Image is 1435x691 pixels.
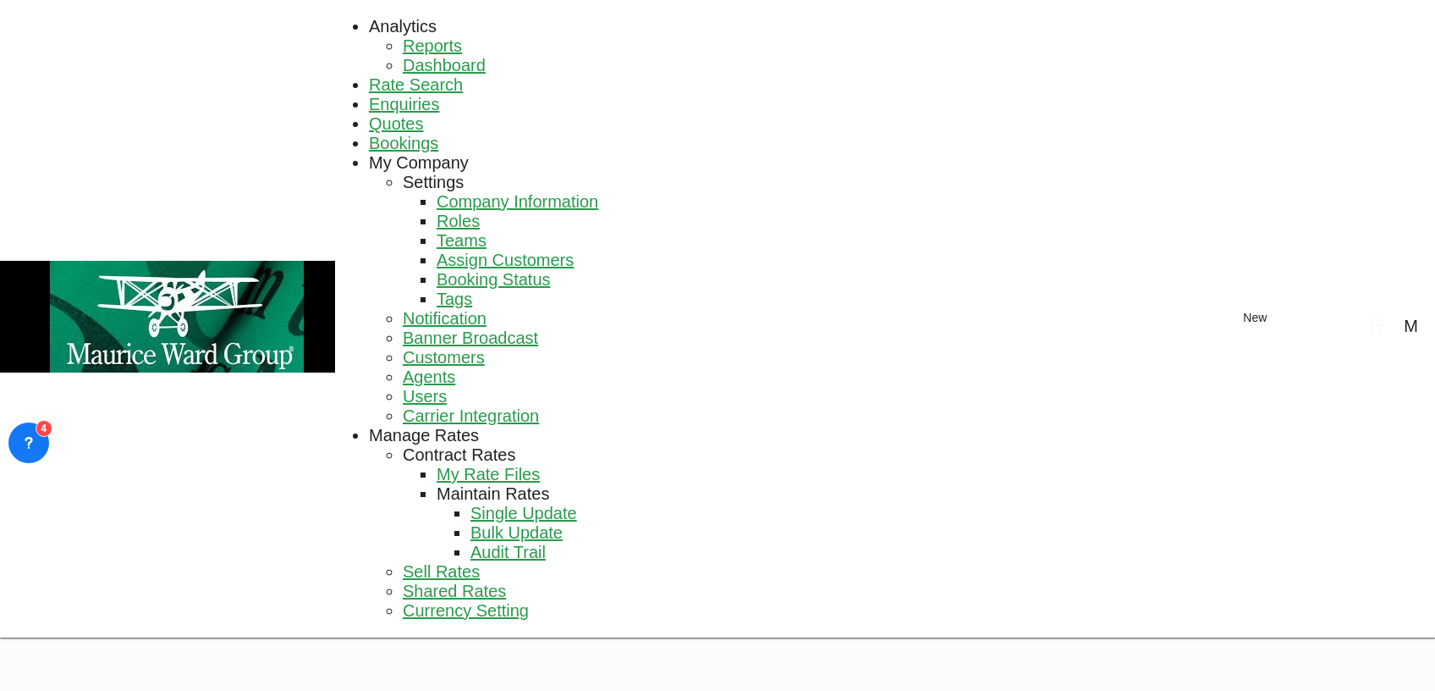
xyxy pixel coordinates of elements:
[403,406,539,425] span: Carrier Integration
[403,348,485,368] a: Customers
[403,329,538,348] a: Banner Broadcast
[403,173,464,191] span: Settings
[437,212,480,230] span: Roles
[403,36,462,55] span: Reports
[437,465,540,484] span: My Rate Files
[369,17,437,36] span: Analytics
[1329,315,1350,336] span: Help
[369,134,438,152] span: Bookings
[403,368,455,386] span: Agents
[403,387,447,406] span: Users
[369,114,423,133] span: Quotes
[437,465,540,484] a: My Rate Files
[470,504,577,522] span: Single Update
[403,445,515,465] div: Contract Rates
[437,484,549,504] div: Maintain Rates
[437,251,574,269] span: Assign Customers
[403,601,529,621] a: Currency Setting
[403,173,464,192] div: Settings
[470,543,546,561] span: Audit Trail
[403,36,462,56] a: Reports
[369,114,423,134] a: Quotes
[369,153,469,173] div: My Company
[470,523,563,542] span: Bulk Update
[437,231,487,251] a: Teams
[403,329,538,347] span: Banner Broadcast
[1223,309,1243,329] md-icon: icon-plus 400-fg
[403,56,486,75] a: Dashboard
[1404,317,1418,336] div: M
[403,582,506,600] span: Shared Rates
[437,192,598,212] a: Company Information
[403,445,515,464] span: Contract Rates
[1223,311,1287,324] span: New
[470,504,577,523] a: Single Update
[403,406,539,426] a: Carrier Integration
[369,75,463,94] span: Rate Search
[437,290,472,309] a: Tags
[369,95,439,114] a: Enquiries
[437,212,480,231] a: Roles
[369,153,469,172] span: My Company
[403,387,447,406] a: Users
[470,523,563,543] a: Bulk Update
[369,134,438,153] a: Bookings
[470,543,546,562] a: Audit Trail
[1214,302,1295,336] button: icon-plus 400-fgNewicon-chevron-down
[437,270,551,290] a: Booking Status
[437,290,472,308] span: Tags
[403,348,485,367] span: Customers
[369,75,463,95] a: Rate Search
[1267,309,1287,329] md-icon: icon-chevron-down
[403,56,486,75] span: Dashboard
[437,192,598,211] span: Company Information
[437,231,487,250] span: Teams
[369,95,439,113] span: Enquiries
[437,484,549,503] span: Maintain Rates
[403,562,480,582] a: Sell Rates
[403,368,455,387] a: Agents
[437,251,574,270] a: Assign Customers
[403,582,506,601] a: Shared Rates
[369,426,479,445] span: Manage Rates
[369,426,479,445] div: Manage Rates
[403,309,487,329] a: Notification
